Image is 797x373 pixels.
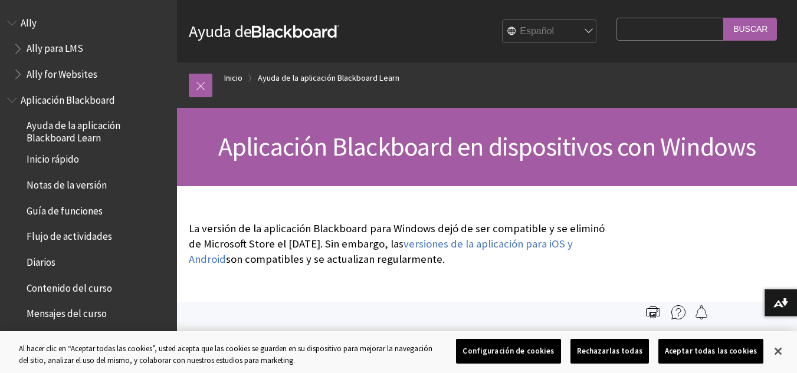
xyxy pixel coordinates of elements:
[21,90,115,106] span: Aplicación Blackboard
[27,116,169,144] span: Ayuda de la aplicación Blackboard Learn
[189,21,339,42] a: Ayuda deBlackboard
[258,71,399,85] a: Ayuda de la aplicación Blackboard Learn
[694,305,709,319] img: Follow this page
[21,13,37,29] span: Ally
[27,252,55,268] span: Diarios
[765,338,791,364] button: Cerrar
[27,64,97,80] span: Ally for Websites
[19,343,438,366] div: Al hacer clic en “Aceptar todas las cookies”, usted acepta que las cookies se guarden en su dispo...
[724,18,777,41] input: Buscar
[27,304,107,320] span: Mensajes del curso
[570,339,649,364] button: Rechazarlas todas
[252,25,339,38] strong: Blackboard
[27,175,107,191] span: Notas de la versión
[456,339,560,364] button: Configuración de cookies
[7,13,170,84] nav: Book outline for Anthology Ally Help
[27,329,124,345] span: Contenido sin conexión
[646,305,660,319] img: Print
[27,150,79,166] span: Inicio rápido
[658,339,763,364] button: Aceptar todas las cookies
[27,201,103,217] span: Guía de funciones
[224,71,242,85] a: Inicio
[503,20,597,44] select: Site Language Selector
[27,227,112,243] span: Flujo de actividades
[27,39,83,55] span: Ally para LMS
[189,237,573,266] a: versiones de la aplicación para iOS y Android
[218,130,756,163] span: Aplicación Blackboard en dispositivos con Windows
[189,221,611,268] p: La versión de la aplicación Blackboard para Windows dejó de ser compatible y se eliminó de Micros...
[27,278,112,294] span: Contenido del curso
[671,305,686,319] img: More help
